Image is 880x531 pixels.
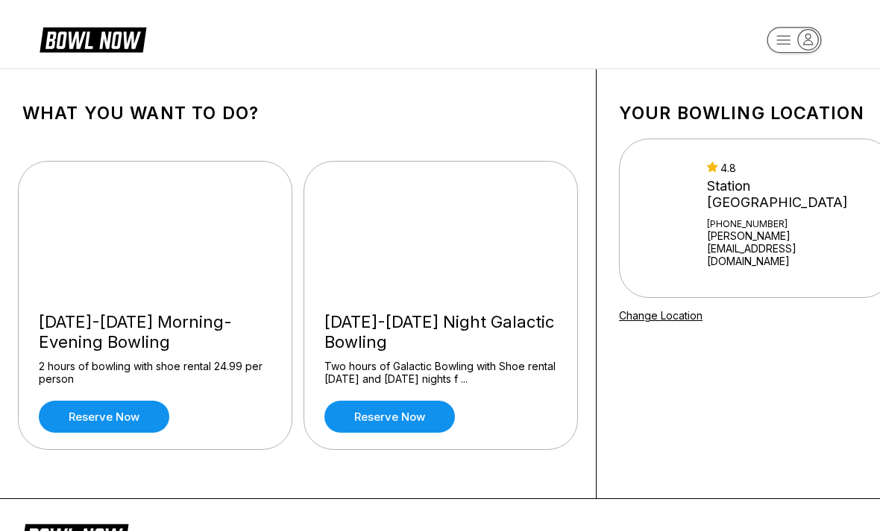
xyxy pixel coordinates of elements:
div: Two hours of Galactic Bowling with Shoe rental [DATE] and [DATE] nights f ... [324,360,557,386]
img: Friday-Sunday Morning-Evening Bowling [19,162,293,296]
a: Reserve now [324,401,455,433]
div: [DATE]-[DATE] Morning-Evening Bowling [39,312,271,352]
div: Station [GEOGRAPHIC_DATA] [707,178,876,211]
h1: What you want to do? [22,103,573,124]
a: Change Location [619,309,703,322]
img: Friday-Saturday Night Galactic Bowling [304,162,579,296]
div: 2 hours of bowling with shoe rental 24.99 per person [39,360,271,386]
div: [DATE]-[DATE] Night Galactic Bowling [324,312,557,352]
div: [PHONE_NUMBER] [707,218,876,229]
a: [PERSON_NAME][EMAIL_ADDRESS][DOMAIN_NAME] [707,229,876,267]
div: 4.8 [707,162,876,174]
img: Station 300 Bluffton [639,177,694,259]
a: Reserve now [39,401,169,433]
